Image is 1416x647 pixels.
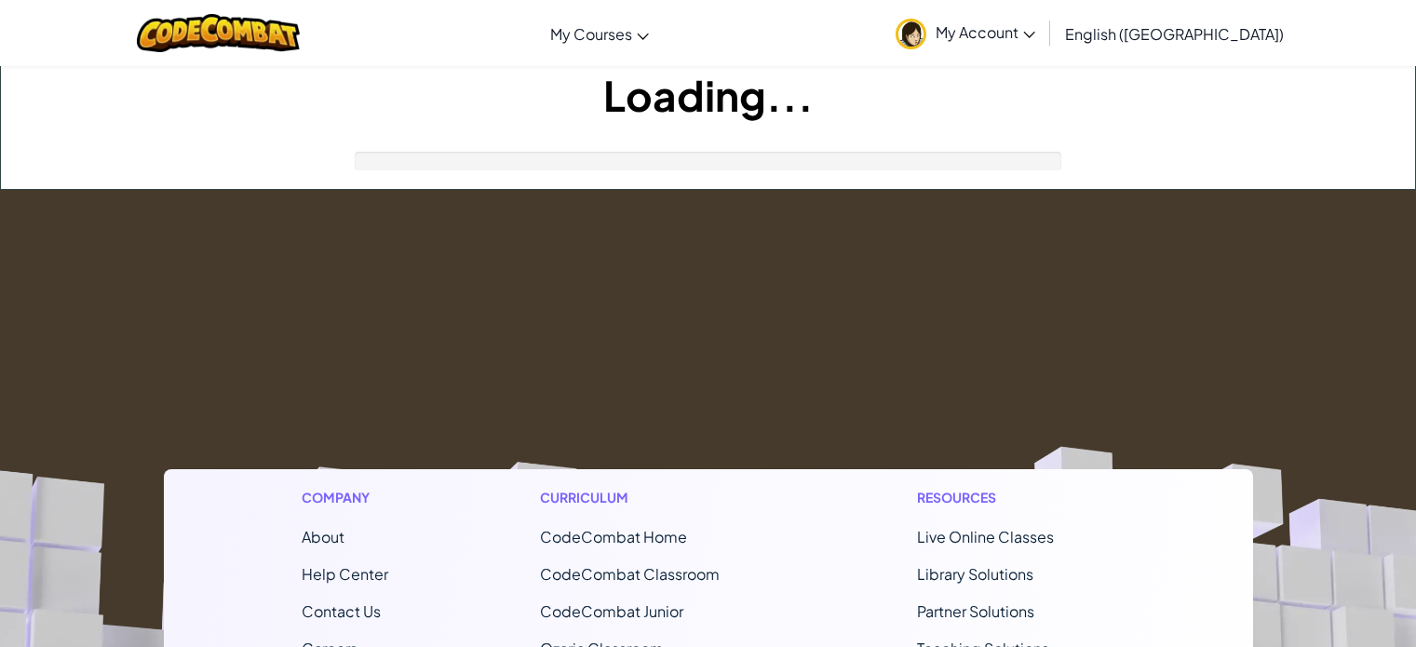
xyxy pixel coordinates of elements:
[1,66,1415,124] h1: Loading...
[540,564,720,584] a: CodeCombat Classroom
[896,19,926,49] img: avatar
[137,14,300,52] img: CodeCombat logo
[917,488,1115,507] h1: Resources
[550,24,632,44] span: My Courses
[540,488,765,507] h1: Curriculum
[917,601,1034,621] a: Partner Solutions
[302,601,381,621] span: Contact Us
[917,527,1054,546] a: Live Online Classes
[302,564,388,584] a: Help Center
[540,527,687,546] span: CodeCombat Home
[1056,8,1293,59] a: English ([GEOGRAPHIC_DATA])
[1065,24,1284,44] span: English ([GEOGRAPHIC_DATA])
[936,22,1035,42] span: My Account
[540,601,683,621] a: CodeCombat Junior
[302,527,344,546] a: About
[886,4,1045,62] a: My Account
[917,564,1033,584] a: Library Solutions
[541,8,658,59] a: My Courses
[302,488,388,507] h1: Company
